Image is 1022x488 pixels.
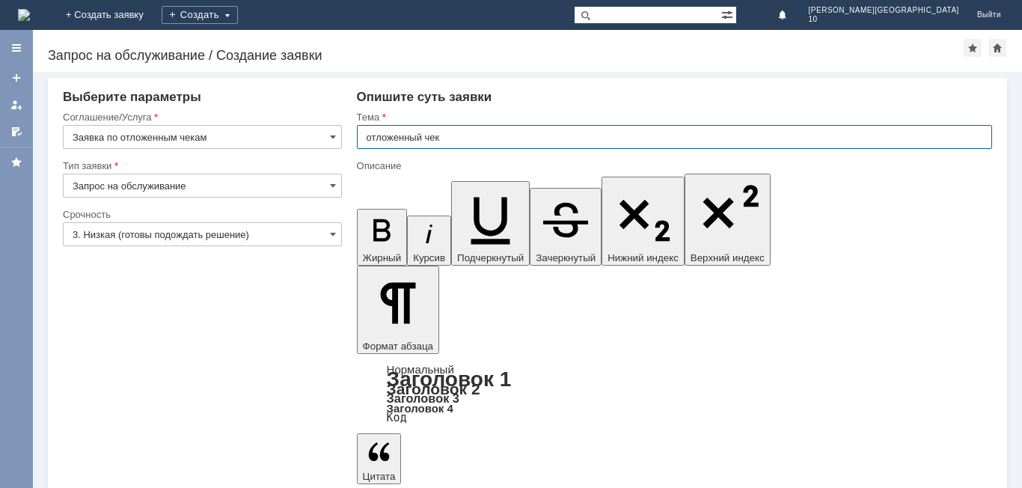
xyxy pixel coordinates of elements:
[809,15,959,24] span: 10
[18,9,30,21] a: Перейти на домашнюю страницу
[721,7,736,21] span: Расширенный поиск
[602,177,685,266] button: Нижний индекс
[63,210,339,219] div: Срочность
[48,48,964,63] div: Запрос на обслуживание / Создание заявки
[387,391,459,405] a: Заголовок 3
[413,252,445,263] span: Курсив
[63,112,339,122] div: Соглашение/Услуга
[608,252,679,263] span: Нижний индекс
[387,367,512,391] a: Заголовок 1
[457,252,524,263] span: Подчеркнутый
[63,161,339,171] div: Тип заявки
[685,174,771,266] button: Верхний индекс
[357,433,402,484] button: Цитата
[988,39,1006,57] div: Сделать домашней страницей
[387,363,454,376] a: Нормальный
[357,161,989,171] div: Описание
[530,188,602,266] button: Зачеркнутый
[536,252,596,263] span: Зачеркнутый
[809,6,959,15] span: [PERSON_NAME][GEOGRAPHIC_DATA]
[363,341,433,352] span: Формат абзаца
[357,266,439,354] button: Формат абзаца
[4,93,28,117] a: Мои заявки
[691,252,765,263] span: Верхний индекс
[357,209,408,266] button: Жирный
[18,9,30,21] img: logo
[357,365,992,423] div: Формат абзаца
[63,90,201,104] span: Выберите параметры
[357,90,492,104] span: Опишите суть заявки
[407,216,451,266] button: Курсив
[4,120,28,144] a: Мои согласования
[387,411,407,424] a: Код
[387,402,453,415] a: Заголовок 4
[4,66,28,90] a: Создать заявку
[363,471,396,482] span: Цитата
[964,39,982,57] div: Добавить в избранное
[357,112,989,122] div: Тема
[363,252,402,263] span: Жирный
[387,380,480,397] a: Заголовок 2
[451,181,530,266] button: Подчеркнутый
[162,6,238,24] div: Создать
